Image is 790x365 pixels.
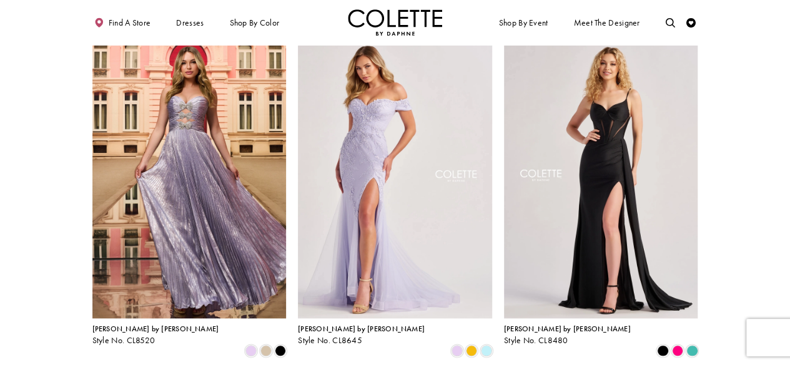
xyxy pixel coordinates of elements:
[92,9,153,36] a: Find a store
[260,345,272,356] i: Gold Dust
[229,18,279,27] span: Shop by color
[298,36,492,318] a: Visit Colette by Daphne Style No. CL8645 Page
[481,345,492,356] i: Light Blue
[92,36,287,318] a: Visit Colette by Daphne Style No. CL8520 Page
[466,345,477,356] i: Buttercup
[275,345,286,356] i: Black
[298,324,425,334] span: [PERSON_NAME] by [PERSON_NAME]
[663,9,678,36] a: Toggle search
[496,9,550,36] span: Shop By Event
[298,335,362,346] span: Style No. CL8645
[227,9,282,36] span: Shop by color
[504,324,631,334] span: [PERSON_NAME] by [PERSON_NAME]
[92,325,219,345] div: Colette by Daphne Style No. CL8520
[174,9,206,36] span: Dresses
[686,345,698,356] i: Turquoise
[348,9,443,36] a: Visit Home Page
[684,9,698,36] a: Check Wishlist
[176,18,204,27] span: Dresses
[92,335,156,346] span: Style No. CL8520
[573,18,639,27] span: Meet the designer
[504,36,698,318] a: Visit Colette by Daphne Style No. CL8480 Page
[672,345,683,356] i: Hot Pink
[452,345,463,356] i: Lilac
[499,18,548,27] span: Shop By Event
[245,345,257,356] i: Lilac
[109,18,151,27] span: Find a store
[504,335,568,346] span: Style No. CL8480
[571,9,643,36] a: Meet the designer
[298,325,425,345] div: Colette by Daphne Style No. CL8645
[92,324,219,334] span: [PERSON_NAME] by [PERSON_NAME]
[657,345,668,356] i: Black
[348,9,443,36] img: Colette by Daphne
[504,325,631,345] div: Colette by Daphne Style No. CL8480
